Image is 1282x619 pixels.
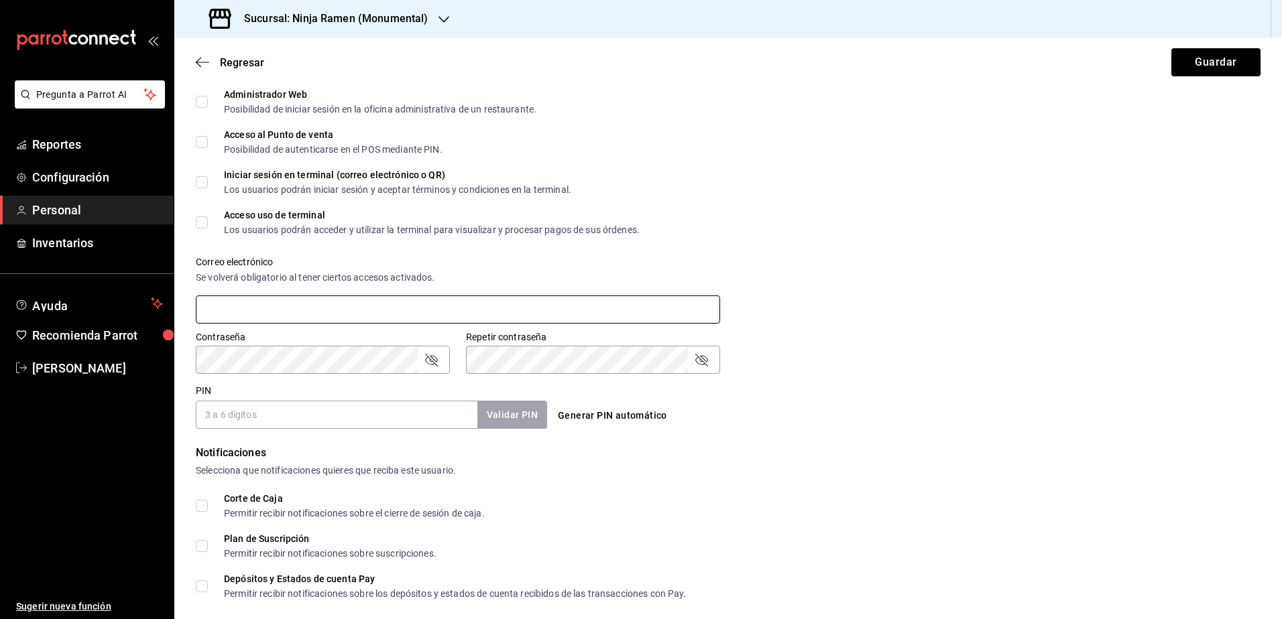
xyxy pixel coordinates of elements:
[196,445,1261,461] div: Notificaciones
[16,600,163,614] span: Sugerir nueva función
[693,352,709,368] button: passwordField
[466,332,720,342] label: Repetir contraseña
[224,508,485,518] div: Permitir recibir notificaciones sobre el cierre de sesión de caja.
[233,11,428,27] h3: Sucursal: Ninja Ramen (Monumental)
[552,403,673,428] button: Generar PIN automático
[9,97,165,111] a: Pregunta a Parrot AI
[224,170,571,180] div: Iniciar sesión en terminal (correo electrónico o QR)
[36,88,144,102] span: Pregunta a Parrot AI
[196,257,720,267] label: Correo electrónico
[196,56,264,69] button: Regresar
[196,386,211,395] label: PIN
[224,210,640,220] div: Acceso uso de terminal
[196,464,1261,478] div: Selecciona que notificaciones quieres que reciba este usuario.
[224,105,536,114] div: Posibilidad de iniciar sesión en la oficina administrativa de un restaurante.
[15,80,165,109] button: Pregunta a Parrot AI
[224,574,687,583] div: Depósitos y Estados de cuenta Pay
[32,234,163,252] span: Inventarios
[224,549,436,558] div: Permitir recibir notificaciones sobre suscripciones.
[32,201,163,219] span: Personal
[224,589,687,598] div: Permitir recibir notificaciones sobre los depósitos y estados de cuenta recibidos de las transacc...
[148,35,158,46] button: open_drawer_menu
[224,534,436,543] div: Plan de Suscripción
[32,168,163,186] span: Configuración
[224,90,536,99] div: Administrador Web
[1171,48,1261,76] button: Guardar
[196,271,720,285] div: Se volverá obligatorio al tener ciertos accesos activados.
[32,359,163,377] span: [PERSON_NAME]
[224,225,640,234] div: Los usuarios podrán acceder y utilizar la terminal para visualizar y procesar pagos de sus órdenes.
[224,494,485,503] div: Corte de Caja
[32,295,145,312] span: Ayuda
[32,135,163,153] span: Reportes
[423,352,439,368] button: passwordField
[196,332,450,342] label: Contraseña
[224,145,443,154] div: Posibilidad de autenticarse en el POS mediante PIN.
[224,185,571,194] div: Los usuarios podrán iniciar sesión y aceptar términos y condiciones en la terminal.
[32,326,163,344] span: Recomienda Parrot
[196,401,477,429] input: 3 a 6 dígitos
[224,130,443,139] div: Acceso al Punto de venta
[220,56,264,69] span: Regresar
